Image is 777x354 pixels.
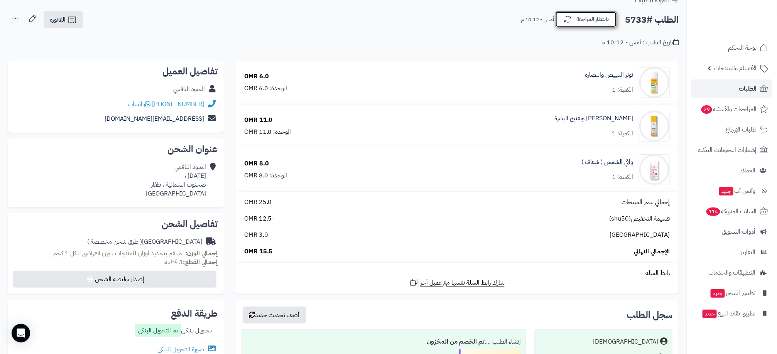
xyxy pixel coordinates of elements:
div: 8.0 OMR [244,159,269,168]
span: ( طرق شحن مخصصة ) [87,237,142,246]
small: 3 قطعة [164,258,218,267]
span: العملاء [740,165,755,176]
div: تـحـويـل بـنـكـي [135,324,212,339]
a: تونر التبييض والنضارة [585,71,633,79]
span: تطبيق المتجر [710,288,755,298]
span: الأقسام والمنتجات [714,63,757,74]
span: لوحة التحكم [728,42,757,53]
h2: طريقة الدفع [171,309,218,318]
a: واقي الشمس ( شفاف ) [581,158,633,167]
span: الطلبات [739,83,757,94]
a: السلات المتروكة114 [691,202,772,221]
span: شارك رابط السلة نفسها مع عميل آخر [421,278,505,287]
span: إجمالي سعر المنتجات [622,198,670,207]
div: 6.0 OMR [244,72,269,81]
span: جديد [719,187,733,196]
div: العنود النافعي [173,85,205,94]
span: طلبات الإرجاع [725,124,757,135]
a: طلبات الإرجاع [691,120,772,139]
a: [PERSON_NAME] وتفتيح البشرة [554,114,633,123]
img: 1739578197-cm52dour10ngp01kla76j4svp_WHITENING_HYDRATE-01-90x90.jpg [639,111,669,142]
a: لوحة التحكم [691,39,772,57]
span: قسيمة التخفيض(shu50) [609,214,670,223]
span: 25.0 OMR [244,198,272,207]
span: التقارير [741,247,755,258]
a: واتساب [128,99,150,109]
img: logo-2.png [725,6,770,22]
label: تم التحويل البنكى [135,324,181,337]
div: الوحدة: 11.0 OMR [244,128,291,137]
a: صورة التحويل البنكى [157,345,218,354]
div: [GEOGRAPHIC_DATA] [87,238,202,246]
span: 114 [706,207,721,216]
a: [EMAIL_ADDRESS][DOMAIN_NAME] [105,114,204,123]
div: العنود النافعي [DATE] ، صحنوت الشمالية ، ظفار [GEOGRAPHIC_DATA] [146,163,206,198]
a: التقارير [691,243,772,261]
div: Open Intercom Messenger [12,324,30,342]
img: 1739577595-cm51khrme0n1z01klhcir4seo_WHITING_TONER-01-90x90.jpg [639,67,669,98]
a: تطبيق نقاط البيعجديد [691,304,772,323]
h2: تفاصيل الشحن [14,219,218,229]
span: جديد [703,310,717,318]
span: جديد [711,289,725,298]
b: تم الخصم من المخزون [427,337,485,346]
a: شارك رابط السلة نفسها مع عميل آخر [409,278,505,287]
h2: تفاصيل العميل [14,67,218,76]
a: الفاتورة [44,11,83,28]
a: تطبيق المتجرجديد [691,284,772,302]
div: [DEMOGRAPHIC_DATA] [593,337,658,346]
span: وآتس آب [718,185,755,196]
span: 3.0 OMR [244,231,268,239]
small: أمس - 10:12 م [521,16,554,24]
h2: عنوان الشحن [14,145,218,154]
a: الطلبات [691,79,772,98]
span: المراجعات والأسئلة [701,104,757,115]
a: [PHONE_NUMBER] [152,99,204,109]
span: الفاتورة [50,15,66,24]
a: العملاء [691,161,772,180]
div: الكمية: 1 [612,86,633,94]
div: 11.0 OMR [244,116,273,125]
button: إصدار بوليصة الشحن [13,271,216,288]
a: إشعارات التحويلات البنكية [691,141,772,159]
span: التطبيقات والخدمات [708,267,755,278]
a: وآتس آبجديد [691,182,772,200]
img: 1739579186-cm5165zzs0mp801kl7w679zi8_sunscreen_3-90x90.jpg [639,154,669,185]
a: التطبيقات والخدمات [691,263,772,282]
a: أدوات التسويق [691,223,772,241]
button: أضف تحديث جديد [243,307,306,324]
div: الوحدة: 6.0 OMR [244,84,287,93]
span: تطبيق نقاط البيع [702,308,755,319]
span: -12.5 OMR [244,214,274,223]
button: بانتظار المراجعة [555,11,617,27]
strong: إجمالي الوزن: [185,249,218,258]
span: لم تقم بتحديد أوزان للمنتجات ، وزن افتراضي للكل 1 كجم [53,249,184,258]
span: السلات المتروكة [706,206,757,217]
strong: إجمالي القطع: [183,258,218,267]
div: الكمية: 1 [612,129,633,138]
div: إنشاء الطلب .... [247,334,521,349]
h2: الطلب #5733 [625,12,679,28]
div: رابط السلة [238,269,676,278]
span: الإجمالي النهائي [634,247,670,256]
h3: سجل الطلب [627,310,672,320]
span: أدوات التسويق [722,226,755,237]
div: الكمية: 1 [612,173,633,182]
span: 15.5 OMR [244,247,273,256]
a: المراجعات والأسئلة29 [691,100,772,118]
div: الوحدة: 8.0 OMR [244,171,287,180]
div: تاريخ الطلب : أمس - 10:12 م [601,38,679,47]
span: 29 [701,105,713,114]
span: [GEOGRAPHIC_DATA] [610,231,670,239]
span: إشعارات التحويلات البنكية [698,145,757,155]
